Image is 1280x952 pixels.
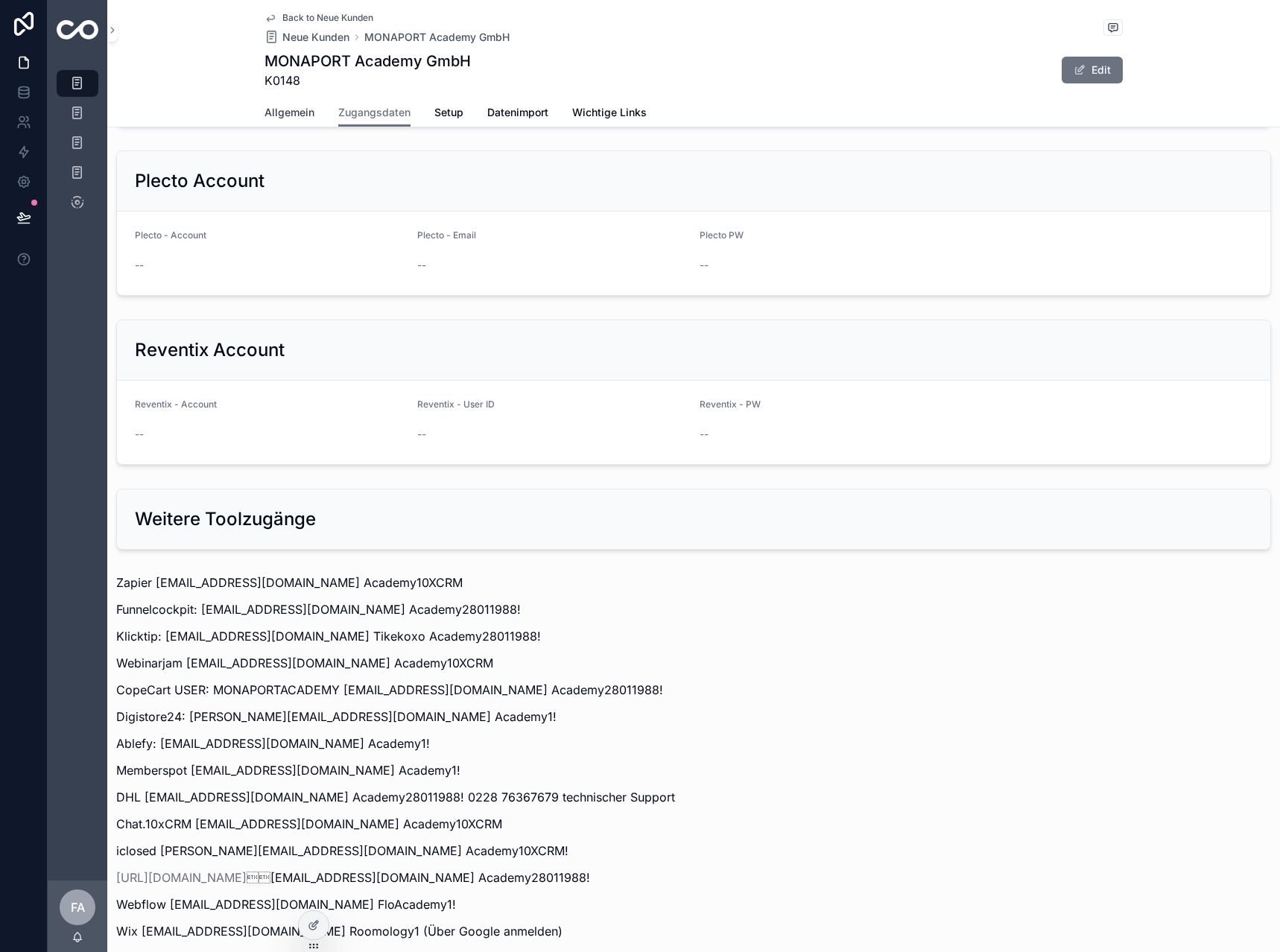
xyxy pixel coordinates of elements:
span: Zugangsdaten [338,105,411,120]
div: scrollable content [48,60,107,235]
p: Digistore24: [PERSON_NAME][EMAIL_ADDRESS][DOMAIN_NAME] Academy1! [116,708,1271,726]
span: Reventix - PW [700,399,761,410]
p: Wix [EMAIL_ADDRESS][DOMAIN_NAME] Roomology1 (Über Google anmelden) [116,922,1271,940]
span: Plecto - Account [135,229,206,241]
span: -- [135,258,144,273]
span: Wichtige Links [572,105,647,120]
span: FA [71,898,85,916]
p: Webflow [EMAIL_ADDRESS][DOMAIN_NAME] FloAcademy1! [116,895,1271,913]
span: Plecto PW [700,229,744,241]
p: Ablefy: [EMAIL_ADDRESS][DOMAIN_NAME] Academy1! [116,734,1271,752]
h2: Weitere Toolzugänge [135,507,316,531]
p: Funnelcockpit: [EMAIL_ADDRESS][DOMAIN_NAME] Academy28011988! [116,600,1271,618]
span: -- [135,427,144,442]
a: MONAPORT Academy GmbH [364,30,510,45]
a: Back to Neue Kunden [264,12,373,24]
p: CopeCart USER: MONAPORTACADEMY [EMAIL_ADDRESS][DOMAIN_NAME] Academy28011988! [116,681,1271,699]
span: Allgemein [264,105,314,120]
h2: Plecto Account [135,169,264,193]
a: [URL][DOMAIN_NAME] [116,870,270,885]
a: Wichtige Links [572,99,647,129]
span: -- [417,427,426,442]
span: -- [417,258,426,273]
h2: Reventix Account [135,338,285,362]
p: Webinarjam [EMAIL_ADDRESS][DOMAIN_NAME] Academy10XCRM [116,654,1271,672]
h1: MONAPORT Academy GmbH [264,51,471,72]
p: Klicktip: [EMAIL_ADDRESS][DOMAIN_NAME] Tikekoxo Academy28011988! [116,627,1271,645]
span: -- [700,427,709,442]
span: Back to Neue Kunden [282,12,373,24]
span: Reventix - User ID [417,399,495,410]
span: Datenimport [487,105,548,120]
p: DHL [EMAIL_ADDRESS][DOMAIN_NAME] Academy28011988! 0228 76367679 technischer Support [116,788,1271,806]
span: Setup [434,105,463,120]
p: Memberspot [EMAIL_ADDRESS][DOMAIN_NAME] Academy1! [116,761,1271,779]
span: Neue Kunden [282,30,349,45]
p: Chat.10xCRM [EMAIL_ADDRESS][DOMAIN_NAME] Academy10XCRM [116,815,1271,833]
button: Edit [1062,57,1123,83]
p: Zapier [EMAIL_ADDRESS][DOMAIN_NAME] Academy10XCRM [116,574,1271,591]
span: K0148 [264,72,471,89]
span: -- [700,258,709,273]
a: Allgemein [264,99,314,129]
a: Neue Kunden [264,30,349,45]
img: App logo [57,20,98,39]
span: Plecto - Email [417,229,476,241]
a: Zugangsdaten [338,99,411,127]
p: [EMAIL_ADDRESS][DOMAIN_NAME] Academy28011988! [116,869,1271,886]
a: Datenimport [487,99,548,129]
a: Setup [434,99,463,129]
span: Reventix - Account [135,399,217,410]
p: iclosed [PERSON_NAME][EMAIL_ADDRESS][DOMAIN_NAME] Academy10XCRM! [116,842,1271,860]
